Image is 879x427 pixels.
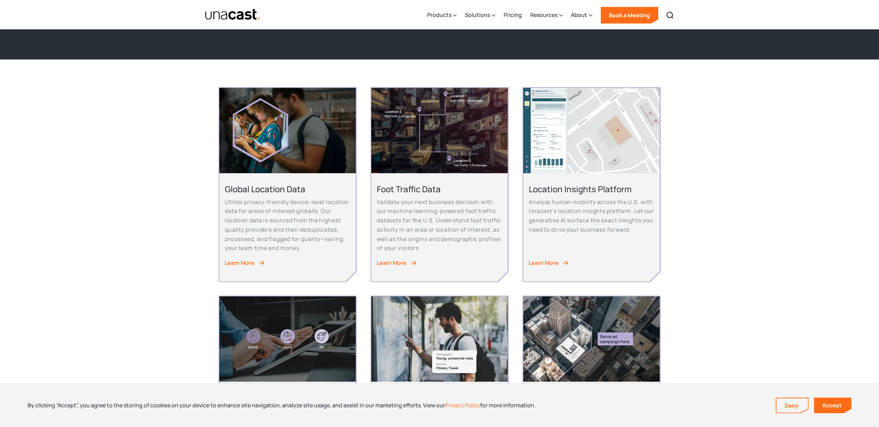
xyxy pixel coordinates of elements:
[571,1,592,29] div: About
[225,258,255,268] div: Learn More
[225,184,350,194] h2: Global Location Data
[377,258,407,268] div: Learn More
[529,184,654,194] h2: Location Insights Platform
[529,258,654,268] a: Learn More
[814,398,851,413] a: Accept
[445,401,480,409] a: Privacy Policy
[377,258,502,268] a: Learn More
[371,88,508,173] img: An aerial view of a city block with foot traffic data and location data information
[465,11,490,19] div: Solutions
[465,1,495,29] div: Solutions
[377,184,502,194] h2: Foot Traffic Data
[776,398,808,413] a: Deny
[225,197,350,253] p: Utilize privacy-friendly device-level location data for areas of interest globally. Our location ...
[530,1,563,29] div: Resources
[205,9,261,21] a: home
[427,1,457,29] div: Products
[666,11,674,19] img: Search icon
[601,7,658,24] a: Book a Meeting
[523,296,660,382] img: Aerial View of city streets. Serve ad campaign here outlined
[205,9,261,21] img: Unacast text logo
[225,258,350,268] a: Learn More
[529,258,558,268] div: Learn More
[28,401,536,409] div: By clicking “Accept”, you agree to the storing of cookies on your device to enhance site navigati...
[571,11,587,19] div: About
[377,197,502,253] p: Validate your next business decision with our machine learning-powered foot traffic datasets for ...
[530,11,557,19] div: Resources
[427,11,451,19] div: Products
[529,197,654,234] p: Analyze human mobility across the U.S. with Unacast’s location insights platform. Let our generat...
[504,1,522,29] a: Pricing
